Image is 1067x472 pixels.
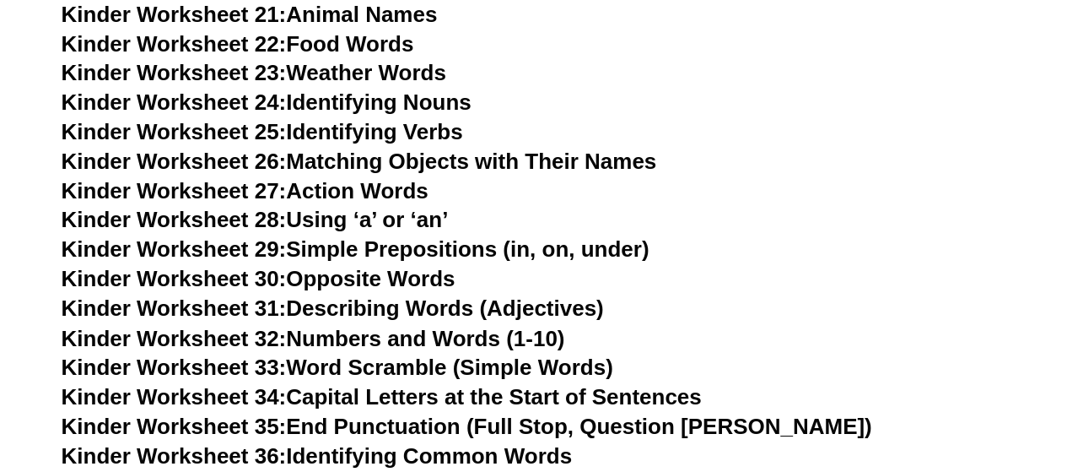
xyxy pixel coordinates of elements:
span: Kinder Worksheet 25: [62,119,287,144]
span: Kinder Worksheet 32: [62,325,287,350]
span: Kinder Worksheet 34: [62,383,287,409]
span: Kinder Worksheet 26: [62,149,287,174]
span: Kinder Worksheet 24: [62,90,287,115]
span: Kinder Worksheet 36: [62,442,287,468]
span: Kinder Worksheet 30: [62,266,287,291]
iframe: Chat Widget [786,281,1067,472]
span: Kinder Worksheet 22: [62,31,287,57]
a: Kinder Worksheet 32:Numbers and Words (1-10) [62,325,565,350]
a: Kinder Worksheet 31:Describing Words (Adjectives) [62,296,604,321]
span: Kinder Worksheet 35: [62,413,287,438]
a: Kinder Worksheet 26:Matching Objects with Their Names [62,149,657,174]
span: Kinder Worksheet 33: [62,354,287,379]
span: Kinder Worksheet 28: [62,207,287,232]
a: Kinder Worksheet 23:Weather Words [62,60,446,85]
a: Kinder Worksheet 27:Action Words [62,178,428,203]
a: Kinder Worksheet 22:Food Words [62,31,414,57]
a: Kinder Worksheet 29:Simple Prepositions (in, on, under) [62,236,649,262]
a: Kinder Worksheet 24:Identifying Nouns [62,90,472,115]
span: Kinder Worksheet 21: [62,2,287,27]
a: Kinder Worksheet 35:End Punctuation (Full Stop, Question [PERSON_NAME]) [62,413,872,438]
span: Kinder Worksheet 23: [62,60,287,85]
a: Kinder Worksheet 34:Capital Letters at the Start of Sentences [62,383,702,409]
a: Kinder Worksheet 36:Identifying Common Words [62,442,572,468]
a: Kinder Worksheet 25:Identifying Verbs [62,119,463,144]
span: Kinder Worksheet 27: [62,178,287,203]
a: Kinder Worksheet 21:Animal Names [62,2,438,27]
a: Kinder Worksheet 28:Using ‘a’ or ‘an’ [62,207,449,232]
span: Kinder Worksheet 31: [62,296,287,321]
a: Kinder Worksheet 33:Word Scramble (Simple Words) [62,354,613,379]
span: Kinder Worksheet 29: [62,236,287,262]
a: Kinder Worksheet 30:Opposite Words [62,266,455,291]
